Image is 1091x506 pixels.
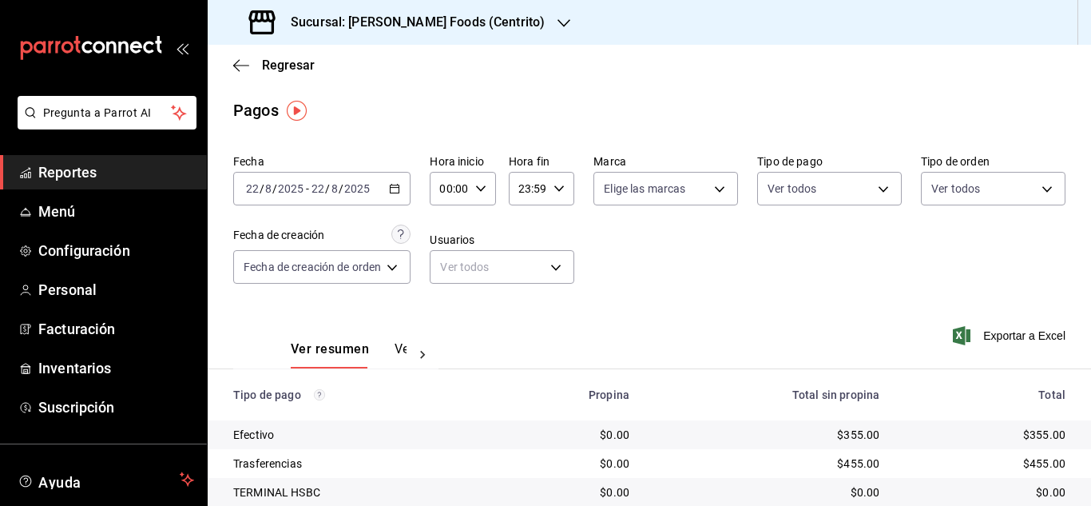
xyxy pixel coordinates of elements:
[233,484,482,500] div: TERMINAL HSBC
[278,13,545,32] h3: Sucursal: [PERSON_NAME] Foods (Centrito)
[262,58,315,73] span: Regresar
[604,181,685,197] span: Elige las marcas
[11,116,196,133] a: Pregunta a Parrot AI
[508,388,629,401] div: Propina
[311,182,325,195] input: --
[233,388,482,401] div: Tipo de pago
[430,234,574,245] label: Usuarios
[905,484,1065,500] div: $0.00
[38,201,194,222] span: Menú
[655,427,879,443] div: $355.00
[905,427,1065,443] div: $355.00
[38,396,194,418] span: Suscripción
[272,182,277,195] span: /
[38,318,194,340] span: Facturación
[956,326,1065,345] button: Exportar a Excel
[291,341,369,369] button: Ver resumen
[905,388,1065,401] div: Total
[430,250,574,284] div: Ver todos
[176,42,188,54] button: open_drawer_menu
[233,427,482,443] div: Efectivo
[314,389,325,400] svg: Los pagos realizados con Pay y otras terminales son montos brutos.
[757,156,902,167] label: Tipo de pago
[905,456,1065,472] div: $455.00
[921,156,1065,167] label: Tipo de orden
[43,105,172,122] span: Pregunta a Parrot AI
[931,181,980,197] span: Ver todos
[768,181,816,197] span: Ver todos
[233,456,482,472] div: Trasferencias
[233,156,411,167] label: Fecha
[343,182,371,195] input: ----
[508,456,629,472] div: $0.00
[264,182,272,195] input: --
[339,182,343,195] span: /
[508,484,629,500] div: $0.00
[509,156,574,167] label: Hora fin
[325,182,330,195] span: /
[277,182,304,195] input: ----
[331,182,339,195] input: --
[508,427,629,443] div: $0.00
[245,182,260,195] input: --
[233,227,324,244] div: Fecha de creación
[593,156,738,167] label: Marca
[233,98,279,122] div: Pagos
[38,470,173,489] span: Ayuda
[38,357,194,379] span: Inventarios
[38,161,194,183] span: Reportes
[38,279,194,301] span: Personal
[655,388,879,401] div: Total sin propina
[430,156,495,167] label: Hora inicio
[260,182,264,195] span: /
[291,341,407,369] div: navigation tabs
[244,259,381,275] span: Fecha de creación de orden
[655,484,879,500] div: $0.00
[395,341,454,369] button: Ver pagos
[38,240,194,261] span: Configuración
[18,96,196,129] button: Pregunta a Parrot AI
[655,456,879,472] div: $455.00
[287,101,307,121] img: Tooltip marker
[306,182,309,195] span: -
[233,58,315,73] button: Regresar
